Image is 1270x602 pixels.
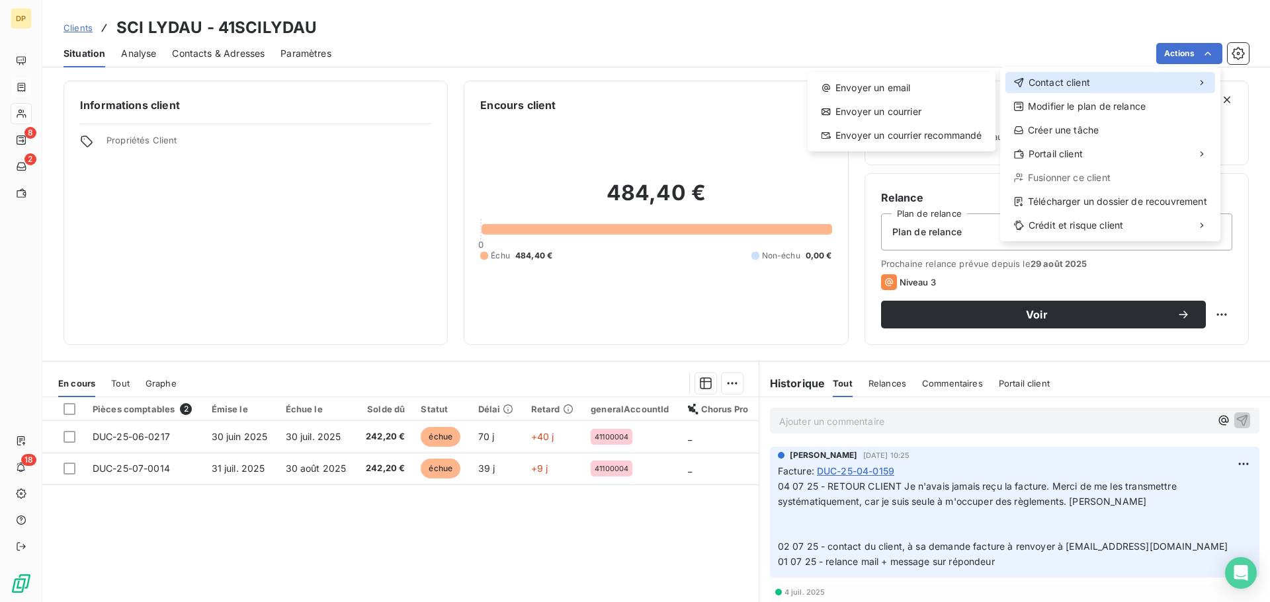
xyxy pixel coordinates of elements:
span: Portail client [1029,147,1083,161]
span: Contact client [1029,76,1090,89]
div: Envoyer un courrier recommandé [813,125,990,146]
div: Fusionner ce client [1005,167,1215,188]
div: Actions [1000,67,1220,241]
div: Envoyer un email [813,77,990,98]
div: Télécharger un dossier de recouvrement [1005,191,1215,212]
div: Créer une tâche [1005,120,1215,141]
span: Crédit et risque client [1029,219,1123,232]
div: Envoyer un courrier [813,101,990,122]
div: Modifier le plan de relance [1005,96,1215,117]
